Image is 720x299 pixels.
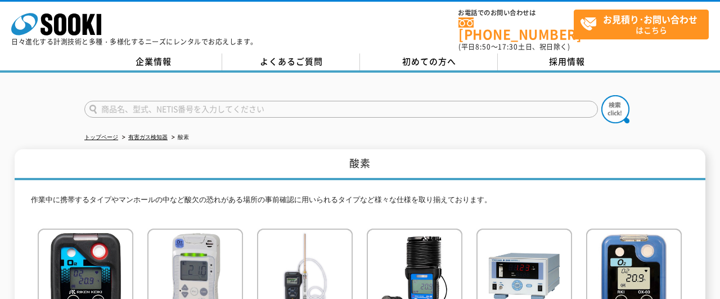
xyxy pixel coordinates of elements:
span: はこちら [580,10,708,38]
h1: 酸素 [15,149,706,180]
a: よくあるご質問 [222,53,360,70]
span: (平日 ～ 土日、祝日除く) [458,42,570,52]
input: 商品名、型式、NETIS番号を入力してください [84,101,598,118]
a: 初めての方へ [360,53,498,70]
a: 企業情報 [84,53,222,70]
strong: お見積り･お問い合わせ [603,12,697,26]
img: btn_search.png [601,95,629,123]
a: トップページ [84,134,118,140]
span: 初めての方へ [402,55,456,68]
p: 作業中に携帯するタイプやマンホールの中など酸欠の恐れがある場所の事前確認に用いられるタイプなど様々な仕様を取り揃えております。 [31,194,689,212]
a: 有害ガス検知器 [128,134,168,140]
a: 採用情報 [498,53,636,70]
span: お電話でのお問い合わせは [458,10,574,16]
a: お見積り･お問い合わせはこちら [574,10,709,39]
a: [PHONE_NUMBER] [458,17,574,41]
span: 8:50 [475,42,491,52]
p: 日々進化する計測技術と多種・多様化するニーズにレンタルでお応えします。 [11,38,258,45]
li: 酸素 [169,132,189,144]
span: 17:30 [498,42,518,52]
